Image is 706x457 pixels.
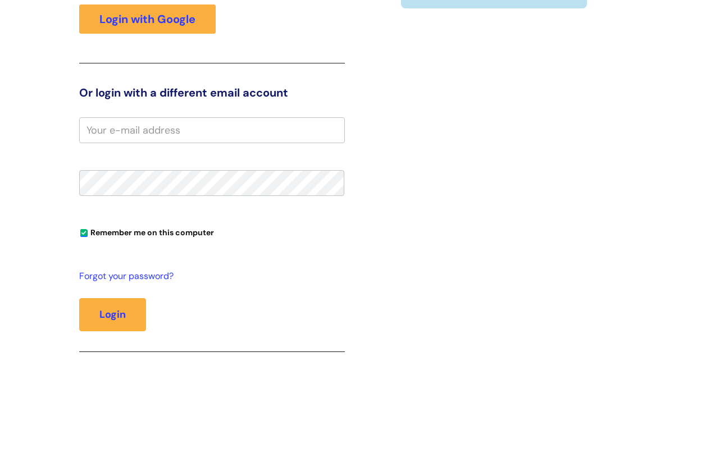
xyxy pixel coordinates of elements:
[79,4,216,34] a: Login with Google
[79,268,339,285] a: Forgot your password?
[79,298,146,331] button: Login
[79,117,345,143] input: Your e-mail address
[79,86,345,99] h3: Or login with a different email account
[80,230,88,237] input: Remember me on this computer
[79,223,345,241] div: You can uncheck this option if you're logging in from a shared device
[79,225,214,237] label: Remember me on this computer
